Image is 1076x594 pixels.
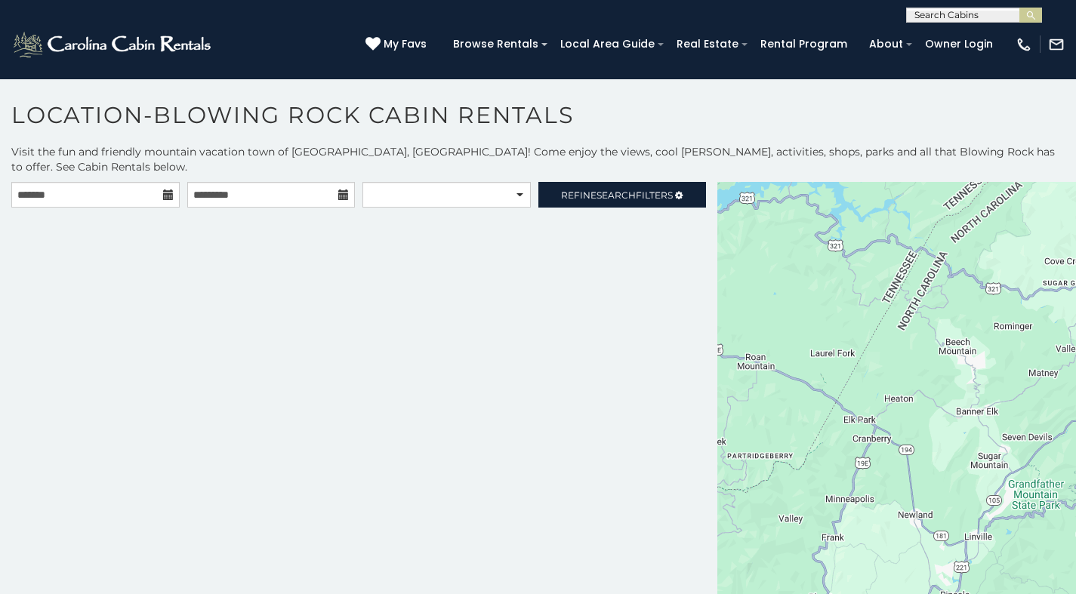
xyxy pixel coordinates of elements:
span: Refine Filters [561,189,673,201]
span: My Favs [384,36,427,52]
a: Owner Login [917,32,1000,56]
a: Browse Rentals [446,32,546,56]
span: Search [597,189,636,201]
a: My Favs [365,36,430,53]
img: mail-regular-white.png [1048,36,1065,53]
a: RefineSearchFilters [538,182,707,208]
a: About [862,32,911,56]
img: phone-regular-white.png [1016,36,1032,53]
a: Rental Program [753,32,855,56]
img: White-1-2.png [11,29,215,60]
a: Local Area Guide [553,32,662,56]
a: Real Estate [669,32,746,56]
